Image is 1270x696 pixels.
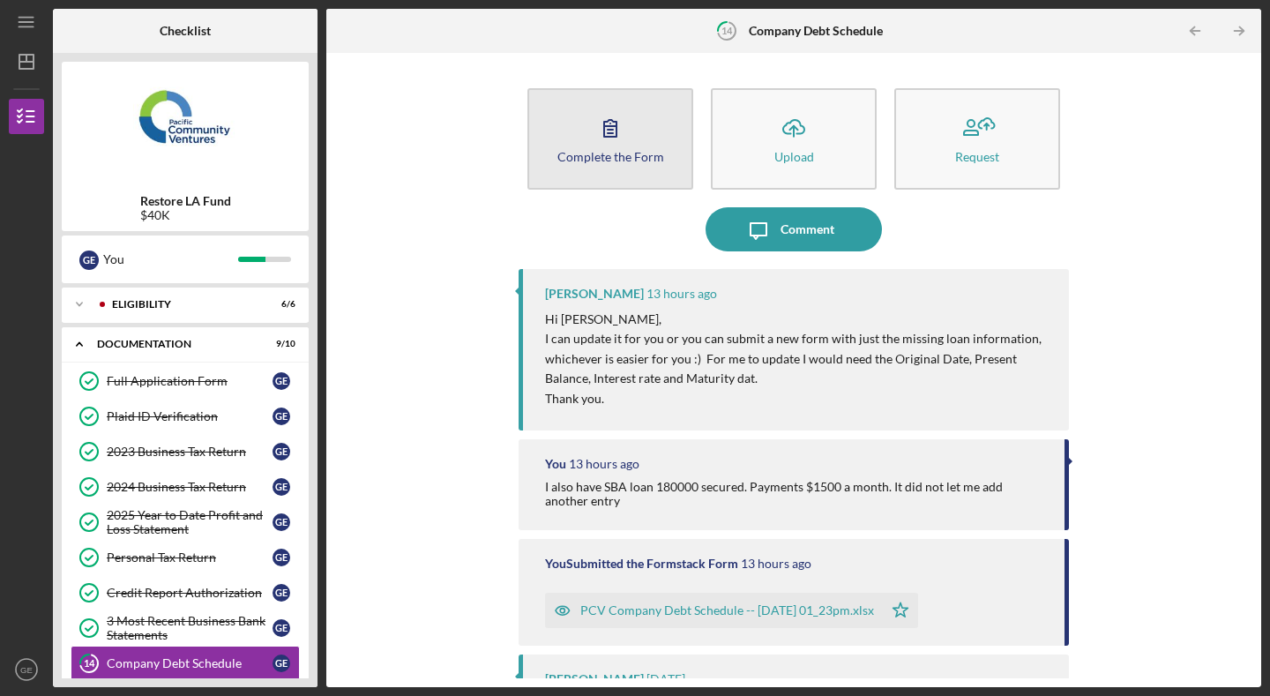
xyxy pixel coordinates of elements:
[749,24,883,38] b: Company Debt Schedule
[107,445,273,459] div: 2023 Business Tax Return
[103,244,238,274] div: You
[721,25,732,36] tspan: 14
[71,646,300,681] a: 14Company Debt ScheduleGE
[955,150,999,163] div: Request
[107,586,273,600] div: Credit Report Authorization
[112,299,251,310] div: Eligibility
[71,575,300,610] a: Credit Report AuthorizationGE
[545,480,1047,508] div: I also have SBA loan 180000 secured. Payments $1500 a month. It did not let me add another entry
[79,251,99,270] div: G E
[273,655,290,672] div: G E
[264,299,295,310] div: 6 / 6
[107,614,273,642] div: 3 Most Recent Business Bank Statements
[545,557,738,571] div: You Submitted the Formstack Form
[557,150,664,163] div: Complete the Form
[9,652,44,687] button: GE
[107,656,273,670] div: Company Debt Schedule
[711,88,877,190] button: Upload
[545,672,644,686] div: [PERSON_NAME]
[62,71,309,176] img: Product logo
[273,513,290,531] div: G E
[97,339,251,349] div: Documentation
[545,310,1051,329] p: Hi [PERSON_NAME],
[545,457,566,471] div: You
[140,208,231,222] div: $40K
[774,150,814,163] div: Upload
[646,287,717,301] time: 2025-09-15 17:37
[84,658,95,670] tspan: 14
[140,194,231,208] b: Restore LA Fund
[107,409,273,423] div: Plaid ID Verification
[273,619,290,637] div: G E
[71,610,300,646] a: 3 Most Recent Business Bank StatementsGE
[71,434,300,469] a: 2023 Business Tax ReturnGE
[273,584,290,602] div: G E
[545,593,918,628] button: PCV Company Debt Schedule -- [DATE] 01_23pm.xlsx
[273,408,290,425] div: G E
[71,469,300,505] a: 2024 Business Tax ReturnGE
[160,24,211,38] b: Checklist
[273,549,290,566] div: G E
[894,88,1060,190] button: Request
[264,339,295,349] div: 9 / 10
[545,329,1051,388] p: I can update it for you or you can submit a new form with just the missing loan information, whic...
[71,399,300,434] a: Plaid ID VerificationGE
[646,672,685,686] time: 2025-09-08 22:05
[706,207,882,251] button: Comment
[107,480,273,494] div: 2024 Business Tax Return
[741,557,811,571] time: 2025-09-15 17:23
[107,508,273,536] div: 2025 Year to Date Profit and Loss Statement
[781,207,834,251] div: Comment
[107,374,273,388] div: Full Application Form
[273,443,290,460] div: G E
[545,389,1051,408] p: Thank you.
[107,550,273,565] div: Personal Tax Return
[545,287,644,301] div: [PERSON_NAME]
[71,363,300,399] a: Full Application FormGE
[569,457,639,471] time: 2025-09-15 17:26
[580,603,874,617] div: PCV Company Debt Schedule -- [DATE] 01_23pm.xlsx
[71,505,300,540] a: 2025 Year to Date Profit and Loss StatementGE
[20,665,33,675] text: GE
[273,372,290,390] div: G E
[273,478,290,496] div: G E
[527,88,693,190] button: Complete the Form
[71,540,300,575] a: Personal Tax ReturnGE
